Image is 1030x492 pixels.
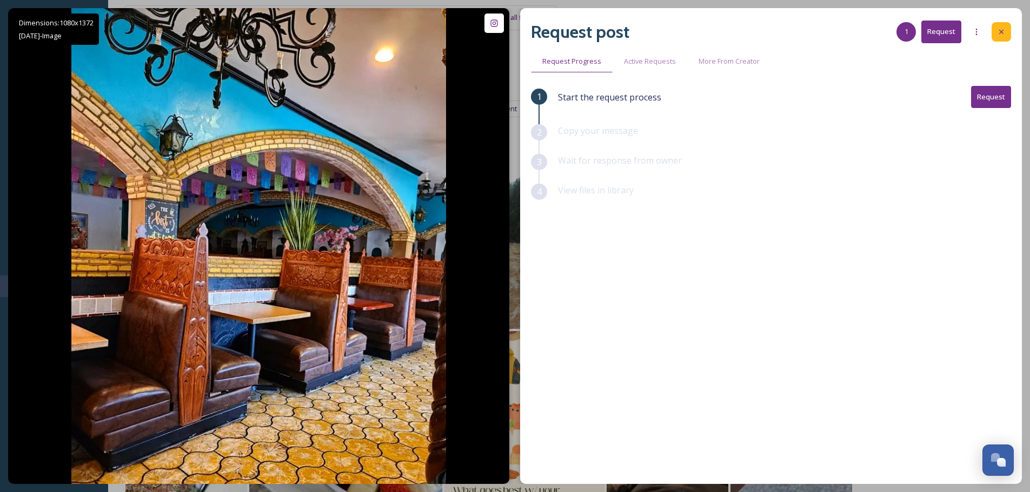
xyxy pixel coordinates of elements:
span: [DATE] - Image [19,31,62,41]
span: Copy your message [558,125,638,137]
span: More From Creator [699,56,760,66]
span: Active Requests [624,56,676,66]
span: 3 [537,156,542,169]
span: Start the request process [558,91,661,104]
span: 1 [537,90,542,103]
span: 1 [905,26,908,37]
span: 2 [537,126,542,139]
span: Dimensions: 1080 x 1372 [19,18,94,28]
span: Wait for response from owner [558,154,682,166]
button: Request [921,21,961,43]
span: View files in library [558,184,634,196]
button: Open Chat [982,444,1014,476]
button: Request [971,86,1011,108]
h2: Request post [531,19,629,45]
span: 4 [537,185,542,198]
span: Request Progress [542,56,601,66]
img: Come experience a taste of mexico! La Fiesta is not only a foodie experience but also an immersiv... [71,8,446,484]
